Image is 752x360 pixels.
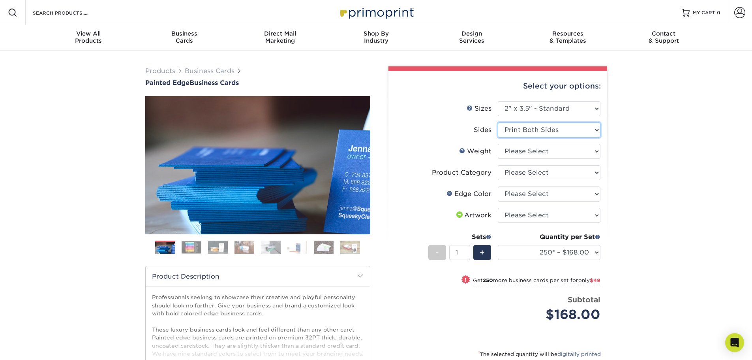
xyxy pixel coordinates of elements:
[465,276,467,284] span: !
[41,30,137,37] span: View All
[136,30,232,44] div: Cards
[328,30,424,44] div: Industry
[136,30,232,37] span: Business
[616,30,712,37] span: Contact
[145,53,370,278] img: Painted Edge 01
[208,240,228,254] img: Business Cards 03
[520,25,616,51] a: Resources& Templates
[146,266,370,286] h2: Product Description
[446,189,491,199] div: Edge Color
[32,8,109,17] input: SEARCH PRODUCTS.....
[232,30,328,37] span: Direct Mail
[557,351,601,357] a: digitally printed
[145,79,370,87] a: Painted EdgeBusiness Cards
[474,125,491,135] div: Sides
[504,305,600,324] div: $168.00
[395,71,601,101] div: Select your options:
[498,232,600,242] div: Quantity per Set
[590,277,600,283] span: $49
[145,79,189,87] span: Painted Edge
[424,30,520,44] div: Services
[480,247,485,258] span: +
[314,240,334,254] img: Business Cards 07
[432,168,491,177] div: Product Category
[568,295,600,304] strong: Subtotal
[234,240,254,254] img: Business Cards 04
[520,30,616,44] div: & Templates
[232,30,328,44] div: Marketing
[340,240,360,254] img: Business Cards 08
[693,9,715,16] span: MY CART
[455,211,491,220] div: Artwork
[473,277,600,285] small: Get more business cards per set for
[616,25,712,51] a: Contact& Support
[428,232,491,242] div: Sets
[261,240,281,254] img: Business Cards 05
[337,4,416,21] img: Primoprint
[185,67,234,75] a: Business Cards
[467,104,491,113] div: Sizes
[483,277,493,283] strong: 250
[287,240,307,254] img: Business Cards 06
[41,25,137,51] a: View AllProducts
[232,25,328,51] a: Direct MailMarketing
[478,351,601,357] small: The selected quantity will be
[145,79,370,87] h1: Business Cards
[2,336,67,357] iframe: Google Customer Reviews
[145,67,175,75] a: Products
[578,277,600,283] span: only
[520,30,616,37] span: Resources
[328,30,424,37] span: Shop By
[182,241,201,253] img: Business Cards 02
[424,30,520,37] span: Design
[717,10,720,15] span: 0
[424,25,520,51] a: DesignServices
[725,333,744,352] div: Open Intercom Messenger
[616,30,712,44] div: & Support
[41,30,137,44] div: Products
[155,238,175,258] img: Business Cards 01
[136,25,232,51] a: BusinessCards
[459,147,491,156] div: Weight
[435,247,439,258] span: -
[328,25,424,51] a: Shop ByIndustry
